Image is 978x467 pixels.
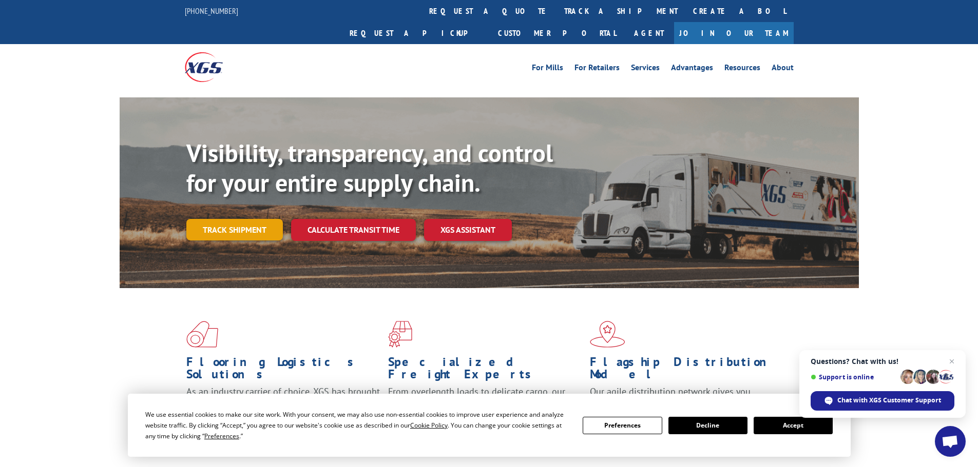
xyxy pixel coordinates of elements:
a: Customer Portal [490,22,624,44]
a: Agent [624,22,674,44]
button: Preferences [583,417,662,434]
img: xgs-icon-total-supply-chain-intelligence-red [186,321,218,348]
span: Cookie Policy [410,421,448,430]
h1: Specialized Freight Experts [388,356,582,385]
button: Accept [754,417,833,434]
span: Preferences [204,432,239,440]
span: Questions? Chat with us! [811,357,954,366]
div: Open chat [935,426,966,457]
a: For Retailers [574,64,620,75]
button: Decline [668,417,747,434]
a: Calculate transit time [291,219,416,241]
img: xgs-icon-flagship-distribution-model-red [590,321,625,348]
a: XGS ASSISTANT [424,219,512,241]
span: As an industry carrier of choice, XGS has brought innovation and dedication to flooring logistics... [186,385,380,422]
a: About [772,64,794,75]
a: Resources [724,64,760,75]
h1: Flagship Distribution Model [590,356,784,385]
a: Advantages [671,64,713,75]
p: From overlength loads to delicate cargo, our experienced staff knows the best way to move your fr... [388,385,582,431]
a: [PHONE_NUMBER] [185,6,238,16]
span: Our agile distribution network gives you nationwide inventory management on demand. [590,385,779,410]
span: Chat with XGS Customer Support [837,396,941,405]
span: Close chat [946,355,958,368]
div: Chat with XGS Customer Support [811,391,954,411]
a: Request a pickup [342,22,490,44]
div: We use essential cookies to make our site work. With your consent, we may also use non-essential ... [145,409,570,441]
a: Services [631,64,660,75]
img: xgs-icon-focused-on-flooring-red [388,321,412,348]
a: Join Our Team [674,22,794,44]
h1: Flooring Logistics Solutions [186,356,380,385]
a: For Mills [532,64,563,75]
b: Visibility, transparency, and control for your entire supply chain. [186,137,553,198]
div: Cookie Consent Prompt [128,394,851,457]
span: Support is online [811,373,897,381]
a: Track shipment [186,219,283,240]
